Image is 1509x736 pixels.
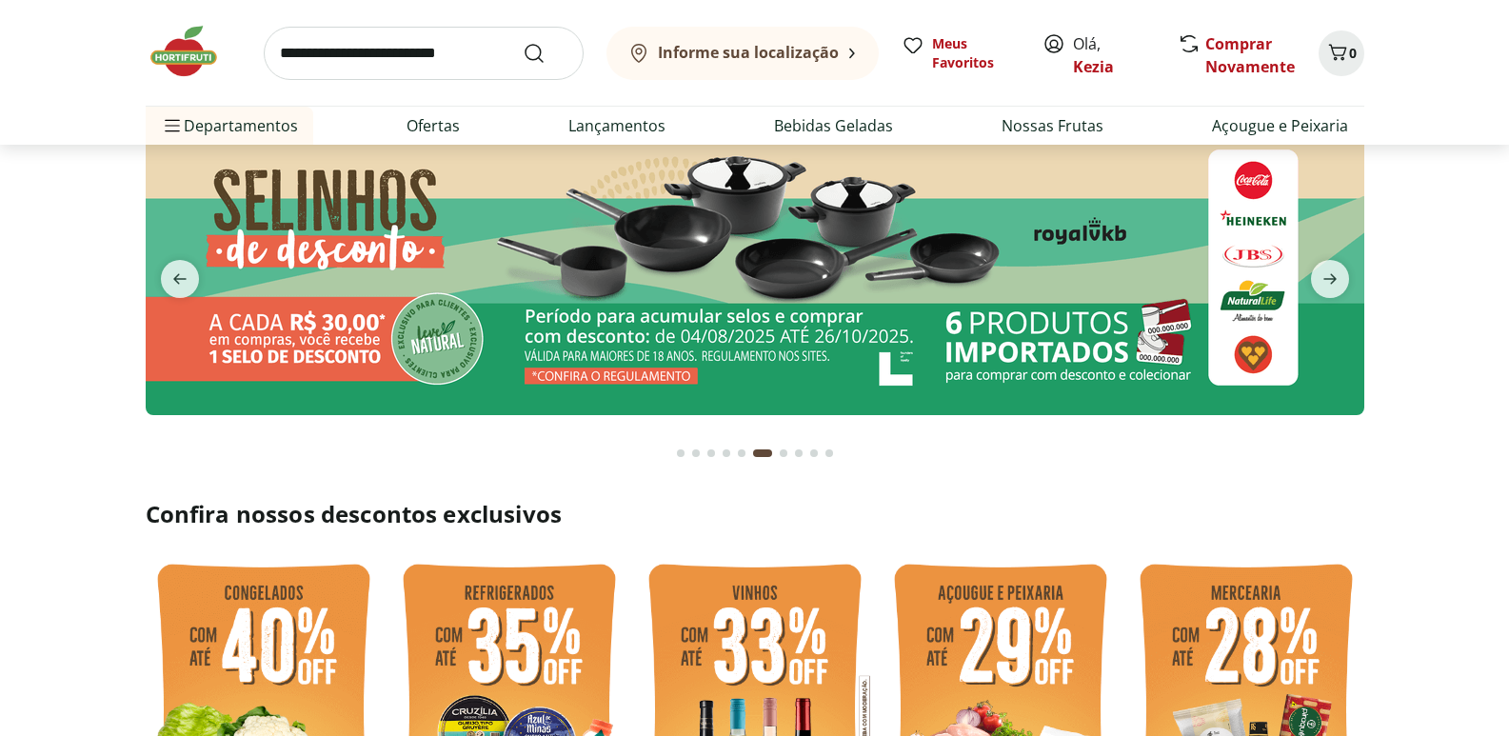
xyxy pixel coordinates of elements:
button: Go to page 4 from fs-carousel [719,430,734,476]
a: Comprar Novamente [1205,33,1295,77]
button: next [1296,260,1364,298]
input: search [264,27,584,80]
span: Departamentos [161,103,298,149]
button: Go to page 8 from fs-carousel [791,430,806,476]
span: Olá, [1073,32,1158,78]
span: Meus Favoritos [932,34,1020,72]
b: Informe sua localização [658,42,839,63]
button: Go to page 7 from fs-carousel [776,430,791,476]
button: Carrinho [1319,30,1364,76]
img: Hortifruti [146,23,241,80]
button: Informe sua localização [606,27,879,80]
button: Go to page 2 from fs-carousel [688,430,704,476]
button: previous [146,260,214,298]
a: Nossas Frutas [1002,114,1103,137]
button: Menu [161,103,184,149]
a: Kezia [1073,56,1114,77]
button: Go to page 5 from fs-carousel [734,430,749,476]
button: Go to page 1 from fs-carousel [673,430,688,476]
button: Submit Search [523,42,568,65]
span: 0 [1349,44,1357,62]
h2: Confira nossos descontos exclusivos [146,499,1364,529]
a: Lançamentos [568,114,665,137]
a: Bebidas Geladas [774,114,893,137]
a: Açougue e Peixaria [1212,114,1348,137]
a: Meus Favoritos [902,34,1020,72]
button: Go to page 10 from fs-carousel [822,430,837,476]
img: selinhos [146,120,1364,415]
button: Go to page 3 from fs-carousel [704,430,719,476]
a: Ofertas [407,114,460,137]
button: Current page from fs-carousel [749,430,776,476]
button: Go to page 9 from fs-carousel [806,430,822,476]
